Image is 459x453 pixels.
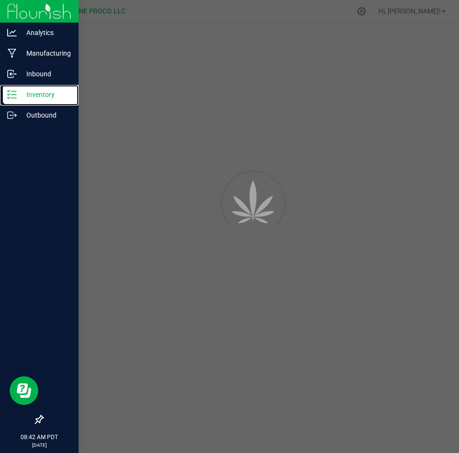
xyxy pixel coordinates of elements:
p: Analytics [17,27,74,38]
iframe: Resource center [10,376,38,405]
p: Inbound [17,68,74,80]
p: 08:42 AM PDT [4,433,74,441]
p: Manufacturing [17,48,74,59]
p: [DATE] [4,441,74,449]
inline-svg: Inbound [7,69,17,79]
p: Inventory [17,89,74,100]
inline-svg: Outbound [7,110,17,120]
inline-svg: Manufacturing [7,48,17,58]
inline-svg: Analytics [7,28,17,37]
inline-svg: Inventory [7,90,17,99]
p: Outbound [17,109,74,121]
